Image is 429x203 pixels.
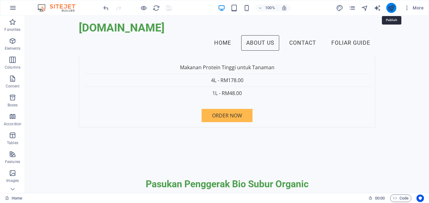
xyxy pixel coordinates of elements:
p: Content [6,84,19,89]
p: Features [5,159,20,164]
button: More [401,3,426,13]
button: Click here to leave preview mode and continue editing [140,4,147,12]
button: undo [102,4,110,12]
h6: Session time [368,195,385,202]
i: Navigator [361,4,368,12]
button: reload [152,4,160,12]
p: Accordion [4,121,21,127]
a: Click to cancel selection. Double-click to open Pages [5,195,22,202]
h6: 100% [265,4,275,12]
span: : [379,196,380,200]
p: Favorites [4,27,20,32]
span: More [404,5,424,11]
button: 100% [256,4,278,12]
p: Boxes [8,103,18,108]
p: Images [6,178,19,183]
button: Code [390,195,411,202]
button: Usercentrics [416,195,424,202]
button: pages [349,4,356,12]
button: publish [386,3,396,13]
i: On resize automatically adjust zoom level to fit chosen device. [281,5,287,11]
span: 00 00 [375,195,385,202]
p: Tables [7,140,18,145]
span: Code [393,195,409,202]
p: Columns [5,65,20,70]
i: AI Writer [374,4,381,12]
button: navigator [361,4,369,12]
i: Design (Ctrl+Alt+Y) [336,4,343,12]
button: design [336,4,344,12]
i: Pages (Ctrl+Alt+S) [349,4,356,12]
img: Editor Logo [36,4,83,12]
button: text_generator [374,4,381,12]
i: Undo: Change gallery images (Ctrl+Z) [102,4,110,12]
p: Elements [5,46,21,51]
